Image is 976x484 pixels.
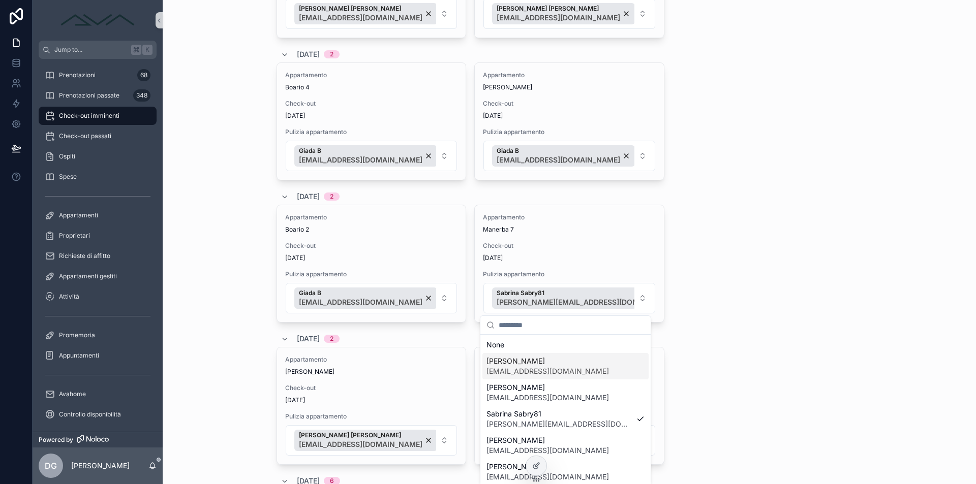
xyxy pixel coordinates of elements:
[486,435,609,445] span: [PERSON_NAME]
[299,297,422,307] span: [EMAIL_ADDRESS][DOMAIN_NAME]
[330,50,333,58] div: 2
[285,112,457,120] span: [DATE]
[330,335,333,343] div: 2
[294,3,437,24] button: Unselect 4
[59,152,75,160] span: Ospiti
[59,410,121,418] span: Controllo disponibilità
[483,270,655,278] span: Pulizia appartamento
[483,213,655,221] span: Appartamento
[483,225,655,234] span: Manerba 7
[39,107,157,125] a: Check-out imminenti
[137,69,150,81] div: 68
[39,326,157,344] a: Promemoria
[39,346,157,365] a: Appuntamenti
[299,147,422,155] span: Giada B
[286,283,457,313] button: Select Button
[285,100,457,108] span: Check-out
[285,368,457,376] span: [PERSON_NAME]
[277,205,466,322] a: AppartamentoBoario 2Check-out[DATE]Pulizia appartamentoSelect Button
[486,366,609,376] span: [EMAIL_ADDRESS][DOMAIN_NAME]
[299,13,422,23] span: [EMAIL_ADDRESS][DOMAIN_NAME]
[294,145,437,167] button: Unselect 5
[277,347,466,465] a: Appartamento[PERSON_NAME]Check-out[DATE]Pulizia appartamentoSelect Button
[59,112,119,120] span: Check-out imminenti
[59,71,96,79] span: Prenotazioni
[39,66,157,84] a: Prenotazioni68
[497,297,659,307] span: [PERSON_NAME][EMAIL_ADDRESS][DOMAIN_NAME]
[59,390,86,398] span: Avahome
[285,225,457,234] span: Boario 2
[299,289,422,297] span: Giada B
[482,337,649,353] div: None
[59,293,79,301] span: Attività
[59,272,117,280] span: Appartamenti gestiti
[59,232,90,240] span: Proprietari
[285,254,457,262] span: [DATE]
[285,128,457,136] span: Pulizia appartamento
[39,127,157,145] a: Check-out passati
[133,89,150,102] div: 348
[39,267,157,285] a: Appartamenti gestiti
[299,439,422,449] span: [EMAIL_ADDRESS][DOMAIN_NAME]
[486,462,609,472] span: [PERSON_NAME]
[143,46,151,54] span: K
[39,405,157,424] a: Controllo disponibilità
[59,331,95,339] span: Promemoria
[59,351,99,360] span: Appuntamenti
[285,71,457,79] span: Appartamento
[474,62,664,180] a: Appartamento[PERSON_NAME]Check-out[DATE]Pulizia appartamentoSelect Button
[39,287,157,306] a: Attività
[59,91,119,100] span: Prenotazioni passate
[486,393,609,403] span: [EMAIL_ADDRESS][DOMAIN_NAME]
[483,141,655,171] button: Select Button
[294,430,437,451] button: Unselect 4
[299,5,422,13] span: [PERSON_NAME] [PERSON_NAME]
[497,5,620,13] span: [PERSON_NAME] [PERSON_NAME]
[33,59,163,432] div: scrollable content
[285,83,457,91] span: Boario 4
[299,431,422,439] span: [PERSON_NAME] [PERSON_NAME]
[57,12,138,28] img: App logo
[492,3,635,24] button: Unselect 4
[297,191,320,202] span: [DATE]
[285,412,457,421] span: Pulizia appartamento
[483,254,655,262] span: [DATE]
[39,385,157,403] a: Avahome
[277,62,466,180] a: AppartamentoBoario 4Check-out[DATE]Pulizia appartamentoSelect Button
[497,289,659,297] span: Sabrina Sabry81
[39,168,157,186] a: Spese
[483,128,655,136] span: Pulizia appartamento
[39,247,157,265] a: Richieste di affitto
[486,445,609,456] span: [EMAIL_ADDRESS][DOMAIN_NAME]
[297,49,320,59] span: [DATE]
[286,425,457,456] button: Select Button
[54,46,127,54] span: Jump to...
[59,132,111,140] span: Check-out passati
[39,86,157,105] a: Prenotazioni passate348
[299,155,422,165] span: [EMAIL_ADDRESS][DOMAIN_NAME]
[486,419,632,429] span: [PERSON_NAME][EMAIL_ADDRESS][DOMAIN_NAME]
[474,347,664,465] a: Appartamento[PERSON_NAME]Check-out[DATE]Pulizia appartamentoSelect Button
[483,242,655,250] span: Check-out
[285,242,457,250] span: Check-out
[45,460,57,472] span: DG
[483,83,655,91] span: [PERSON_NAME]
[39,41,157,59] button: Jump to...K
[285,384,457,392] span: Check-out
[474,205,664,322] a: AppartamentoManerba 7Check-out[DATE]Pulizia appartamentoSelect Button
[39,206,157,224] a: Appartamenti
[297,334,320,344] span: [DATE]
[486,472,609,482] span: [EMAIL_ADDRESS][DOMAIN_NAME]
[39,147,157,166] a: Ospiti
[483,112,655,120] span: [DATE]
[330,192,333,201] div: 2
[492,287,674,309] button: Unselect 8
[286,141,457,171] button: Select Button
[483,100,655,108] span: Check-out
[59,211,98,219] span: Appartamenti
[39,436,73,444] span: Powered by
[59,252,110,260] span: Richieste di affitto
[285,356,457,364] span: Appartamento
[492,145,635,167] button: Unselect 5
[497,155,620,165] span: [EMAIL_ADDRESS][DOMAIN_NAME]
